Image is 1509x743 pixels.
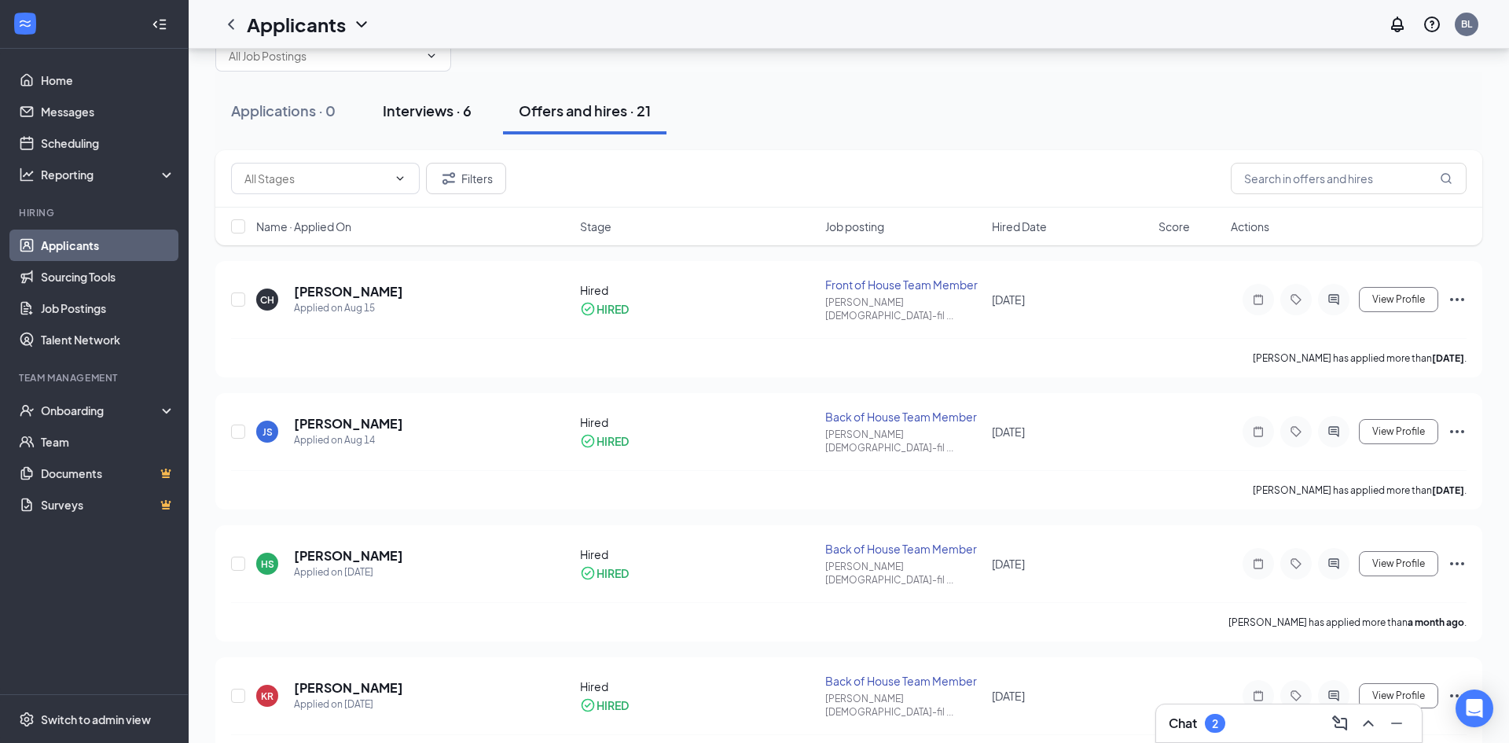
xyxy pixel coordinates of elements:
[597,433,629,449] div: HIRED
[41,64,175,96] a: Home
[294,415,403,432] h5: [PERSON_NAME]
[1324,293,1343,306] svg: ActiveChat
[17,16,33,31] svg: WorkstreamLogo
[597,301,629,317] div: HIRED
[992,425,1025,439] span: [DATE]
[825,219,884,234] span: Job posting
[1158,219,1190,234] span: Score
[825,296,982,322] div: [PERSON_NAME] [DEMOGRAPHIC_DATA]-fil ...
[41,712,151,727] div: Switch to admin view
[1432,352,1464,364] b: [DATE]
[1253,484,1467,497] p: [PERSON_NAME] has applied more than .
[597,697,629,713] div: HIRED
[41,261,175,292] a: Sourcing Tools
[294,697,403,712] div: Applied on [DATE]
[426,163,506,194] button: Filter Filters
[597,565,629,581] div: HIRED
[1448,554,1467,573] svg: Ellipses
[41,230,175,261] a: Applicants
[1359,683,1438,708] button: View Profile
[394,172,406,185] svg: ChevronDown
[1231,163,1467,194] input: Search in offers and hires
[1456,690,1493,727] div: Open Intercom Messenger
[992,557,1025,571] span: [DATE]
[992,292,1025,307] span: [DATE]
[1331,714,1349,733] svg: ComposeMessage
[1372,426,1425,437] span: View Profile
[1287,293,1305,306] svg: Tag
[1249,690,1268,702] svg: Note
[294,547,403,565] h5: [PERSON_NAME]
[825,541,982,557] div: Back of House Team Member
[256,219,351,234] span: Name · Applied On
[992,689,1025,703] span: [DATE]
[1372,558,1425,569] span: View Profile
[19,206,172,219] div: Hiring
[1253,351,1467,365] p: [PERSON_NAME] has applied more than .
[41,96,175,127] a: Messages
[41,167,176,182] div: Reporting
[825,409,982,425] div: Back of House Team Member
[231,101,336,120] div: Applications · 0
[1359,714,1378,733] svg: ChevronUp
[1287,690,1305,702] svg: Tag
[580,282,816,298] div: Hired
[294,432,403,448] div: Applied on Aug 14
[1423,15,1441,34] svg: QuestionInfo
[825,560,982,587] div: [PERSON_NAME] [DEMOGRAPHIC_DATA]-fil ...
[19,167,35,182] svg: Analysis
[580,546,816,562] div: Hired
[1372,294,1425,305] span: View Profile
[1249,425,1268,438] svg: Note
[1408,616,1464,628] b: a month ago
[580,565,596,581] svg: CheckmarkCircle
[152,17,167,32] svg: Collapse
[294,283,403,300] h5: [PERSON_NAME]
[1327,711,1353,736] button: ComposeMessage
[19,403,35,418] svg: UserCheck
[1324,425,1343,438] svg: ActiveChat
[222,15,240,34] svg: ChevronLeft
[260,293,274,307] div: CH
[261,690,274,703] div: KR
[1359,551,1438,576] button: View Profile
[1384,711,1409,736] button: Minimize
[41,127,175,159] a: Scheduling
[580,679,816,694] div: Hired
[294,679,403,697] h5: [PERSON_NAME]
[1461,17,1472,31] div: BL
[439,169,458,188] svg: Filter
[825,428,982,454] div: [PERSON_NAME] [DEMOGRAPHIC_DATA]-fil ...
[580,414,816,430] div: Hired
[261,557,274,571] div: HS
[1448,422,1467,441] svg: Ellipses
[1359,287,1438,312] button: View Profile
[41,489,175,520] a: SurveysCrown
[294,565,403,580] div: Applied on [DATE]
[1231,219,1269,234] span: Actions
[519,101,651,120] div: Offers and hires · 21
[1359,419,1438,444] button: View Profile
[1440,172,1452,185] svg: MagnifyingGlass
[263,425,273,439] div: JS
[41,426,175,458] a: Team
[247,11,346,38] h1: Applicants
[41,403,162,418] div: Onboarding
[41,324,175,355] a: Talent Network
[825,277,982,292] div: Front of House Team Member
[1388,15,1407,34] svg: Notifications
[580,433,596,449] svg: CheckmarkCircle
[41,292,175,324] a: Job Postings
[19,371,172,384] div: Team Management
[425,50,438,62] svg: ChevronDown
[580,219,611,234] span: Stage
[580,697,596,713] svg: CheckmarkCircle
[41,458,175,489] a: DocumentsCrown
[1356,711,1381,736] button: ChevronUp
[1287,557,1305,570] svg: Tag
[825,673,982,689] div: Back of House Team Member
[1212,717,1218,730] div: 2
[1287,425,1305,438] svg: Tag
[294,300,403,316] div: Applied on Aug 15
[1228,616,1467,629] p: [PERSON_NAME] has applied more than .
